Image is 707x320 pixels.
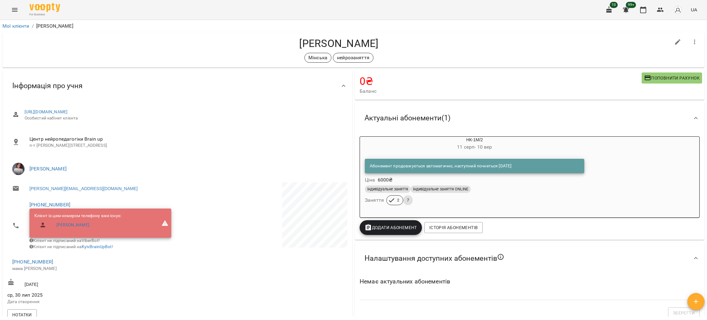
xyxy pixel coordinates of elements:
[365,253,504,263] span: Налаштування доступних абонементів
[378,176,393,184] p: 6000 ₴
[2,70,352,102] div: Інформація про учня
[12,311,32,318] span: Нотатки
[34,213,121,233] ul: Клієнт із цим номером телефону вже існує:
[365,186,411,192] span: індивідуальне заняття
[7,299,176,305] p: Дата створення
[360,88,642,95] span: Баланс
[6,277,177,289] div: [DATE]
[36,22,73,30] p: [PERSON_NAME]
[82,244,112,249] a: KyivBrainUpBot
[360,137,589,213] button: НК-1М/211 серп- 10 верАбонемент продовжується автоматично, наступний почнеться [DATE]Ціна6000₴інд...
[12,163,25,175] img: Катерина Стрій
[626,2,636,8] span: 99+
[411,186,471,192] span: індивідуальне заняття ONLINE
[29,142,342,149] p: п-т [PERSON_NAME][STREET_ADDRESS]
[29,13,60,17] span: For Business
[355,242,705,274] div: Налаштування доступних абонементів
[25,109,68,114] a: [URL][DOMAIN_NAME]
[333,53,373,63] div: нейрозаняття
[497,253,504,261] svg: Якщо не обрано жодного, клієнт зможе побачити всі публічні абонементи
[29,166,67,172] a: [PERSON_NAME]
[29,238,100,243] span: Клієнт не підписаний на ViberBot!
[424,222,483,233] button: Історія абонементів
[360,75,642,88] h4: 0 ₴
[7,37,670,50] h4: [PERSON_NAME]
[2,23,29,29] a: Мої клієнти
[304,53,331,63] div: Мінська
[2,22,705,30] nav: breadcrumb
[365,113,450,123] span: Актуальні абонементи ( 1 )
[29,244,113,249] span: Клієнт не підписаний на !
[365,224,417,231] span: Додати Абонемент
[29,135,342,143] span: Центр нейропедагогіки Brain up
[355,102,705,134] div: Актуальні абонементи(1)
[12,266,171,272] p: мама [PERSON_NAME]
[370,161,512,172] div: Абонемент продовжується автоматично, наступний почнеться [DATE]
[29,185,137,192] a: [PERSON_NAME][EMAIL_ADDRESS][DOMAIN_NAME]
[7,2,22,17] button: Menu
[403,197,413,203] span: 7
[29,3,60,12] img: Voopty Logo
[457,144,492,150] span: 11 серп - 10 вер
[12,81,83,91] span: Інформація про учня
[610,2,618,8] span: 10
[644,74,700,82] span: Поповнити рахунок
[365,196,384,205] h6: Заняття
[360,277,700,286] h6: Немає актуальних абонементів
[337,54,369,61] p: нейрозаняття
[56,222,89,228] a: [PERSON_NAME]
[32,22,34,30] li: /
[7,291,176,299] span: ср, 30 лип 2025
[12,259,53,265] a: [PHONE_NUMBER]
[360,220,422,235] button: Додати Абонемент
[365,176,375,184] h6: Ціна
[691,6,697,13] span: UA
[308,54,327,61] p: Мінська
[29,202,70,208] a: [PHONE_NUMBER]
[393,197,403,203] span: 2
[688,4,700,15] button: UA
[429,224,478,231] span: Історія абонементів
[642,72,702,84] button: Поповнити рахунок
[360,137,589,151] div: НК-1М/2
[674,6,682,14] img: avatar_s.png
[25,115,342,121] span: Особистий кабінет клієнта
